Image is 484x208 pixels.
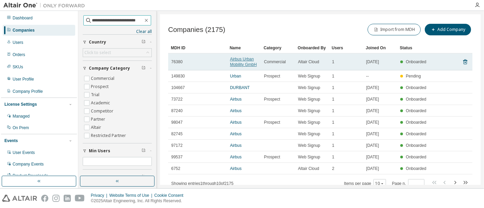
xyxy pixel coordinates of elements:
span: 1 [332,154,335,160]
div: Product Downloads [13,173,48,178]
span: 1 [332,108,335,114]
span: Companies (2175) [168,26,225,34]
a: Airbus [230,97,242,102]
div: On Prem [13,125,29,131]
span: [DATE] [366,154,379,160]
span: Prospect [264,120,280,125]
p: © 2025 Altair Engineering, Inc. All Rights Reserved. [91,198,188,204]
span: Web Signup [298,108,320,114]
span: Onboarded [406,155,426,159]
label: Prospect [91,83,110,91]
span: Web Signup [298,85,320,90]
span: 99537 [171,154,182,160]
div: License Settings [4,102,37,107]
span: [DATE] [366,59,379,65]
div: Company Profile [13,89,43,94]
span: Clear filter [142,174,146,180]
span: [DATE] [366,85,379,90]
span: Prospect [264,154,280,160]
span: Min Users [89,148,110,154]
img: linkedin.svg [64,195,71,202]
span: 2 [332,166,335,171]
span: Showing entries 1 through 10 of 2175 [171,181,233,186]
div: Onboarded By [298,42,326,53]
span: Web Signup [298,73,320,79]
div: SKUs [13,64,23,70]
span: 87240 [171,108,182,114]
div: Click to select [83,49,151,57]
span: 149830 [171,73,185,79]
div: Companies [13,28,35,33]
div: Status [400,42,429,53]
span: 1 [332,120,335,125]
div: Orders [13,52,25,57]
img: Altair One [3,2,88,9]
span: Web Signup [298,143,320,148]
button: Country [83,35,152,50]
div: Managed [13,114,30,119]
span: Web Signup [298,120,320,125]
button: Company Category [83,61,152,76]
a: Clear all [83,29,152,34]
span: Commercial [264,59,286,65]
div: Cookie Consent [154,193,187,198]
div: User Profile [13,76,34,82]
span: 98047 [171,120,182,125]
button: Max Users [83,170,152,185]
label: Altair [91,123,102,132]
button: 10 [375,181,384,186]
span: Onboarded [406,143,426,148]
div: MDH ID [171,42,224,53]
span: 1 [332,59,335,65]
span: 82745 [171,131,182,137]
a: Airbus Urban Mobility GmbH [230,57,257,67]
a: Airbus [230,143,242,148]
div: Click to select [84,50,111,55]
span: 1 [332,131,335,137]
label: Academic [91,99,111,107]
span: Web Signup [298,97,320,102]
span: Page n. [392,179,424,188]
span: Clear filter [142,39,146,45]
a: Airbus [230,166,242,171]
span: -- [366,73,369,79]
span: Onboarded [406,166,426,171]
label: Restricted Partner [91,132,127,140]
button: Min Users [83,143,152,158]
span: 1 [332,85,335,90]
label: Partner [91,115,107,123]
label: Commercial [91,74,116,83]
span: Onboarded [406,108,426,113]
img: instagram.svg [52,195,60,202]
div: User Events [13,150,35,155]
div: Category [264,42,292,53]
span: Onboarded [406,132,426,136]
span: Max Users [89,174,111,180]
a: DURBANT [230,85,250,90]
a: Airbus [230,132,242,136]
label: Trial [91,91,101,99]
a: Airbus [230,108,242,113]
img: altair_logo.svg [2,195,37,202]
span: 104667 [171,85,185,90]
a: Airbus [230,155,242,159]
span: Web Signup [298,154,320,160]
span: Clear filter [142,148,146,154]
label: Competitor [91,107,115,115]
img: youtube.svg [75,195,85,202]
button: Add Company [425,24,471,35]
button: Import from MDH [368,24,421,35]
span: 73722 [171,97,182,102]
a: Airbus [230,120,242,125]
div: Users [13,40,23,45]
span: 97172 [171,143,182,148]
div: Events [4,138,18,143]
div: Dashboard [13,15,33,21]
span: [DATE] [366,131,379,137]
span: 6752 [171,166,180,171]
span: 1 [332,73,335,79]
div: Website Terms of Use [109,193,154,198]
div: Users [332,42,360,53]
span: Onboarded [406,59,426,64]
div: Joined On [366,42,394,53]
